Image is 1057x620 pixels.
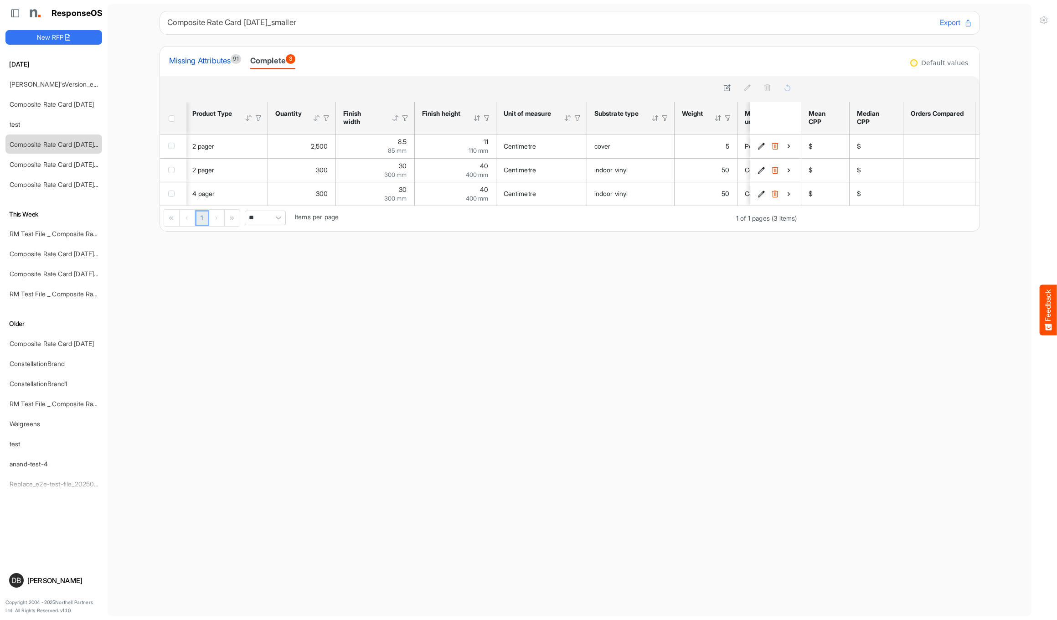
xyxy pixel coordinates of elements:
[399,162,407,170] span: 30
[336,134,415,158] td: 8.5 is template cell Column Header httpsnorthellcomontologiesmapping-rulesmeasurementhasfinishsiz...
[52,9,103,18] h1: ResponseOS
[209,210,225,226] div: Go to next page
[722,190,729,197] span: 50
[480,186,488,193] span: 40
[675,158,737,182] td: 50 is template cell Column Header httpsnorthellcomontologiesmapping-rulesmaterialhasmaterialweight
[757,142,766,151] button: Edit
[809,166,813,174] span: $
[185,134,268,158] td: 2 pager is template cell Column Header product-type
[275,109,301,118] div: Quantity
[10,230,137,238] a: RM Test File _ Composite Rate Card [DATE]
[10,140,118,148] a: Composite Rate Card [DATE]_smaller
[169,54,241,67] div: Missing Attributes
[857,190,861,197] span: $
[286,54,295,64] span: 3
[10,181,118,188] a: Composite Rate Card [DATE]_smaller
[268,134,336,158] td: 2500 is template cell Column Header httpsnorthellcomontologiesmapping-rulesorderhasquantity
[483,114,491,122] div: Filter Icon
[784,165,794,175] button: View
[587,134,675,158] td: cover is template cell Column Header httpsnorthellcomontologiesmapping-rulesmaterialhassubstratem...
[401,114,409,122] div: Filter Icon
[771,189,780,198] button: Delete
[231,54,241,64] span: 91
[10,250,118,258] a: Composite Rate Card [DATE]_smaller
[399,186,407,193] span: 30
[801,182,850,206] td: $ is template cell Column Header mean-cpp
[587,158,675,182] td: indoor vinyl is template cell Column Header httpsnorthellcomontologiesmapping-rulesmaterialhassub...
[975,134,1018,158] td: is template cell Column Header first-min-cpp
[10,400,137,408] a: RM Test File _ Composite Rate Card [DATE]
[27,577,98,584] div: [PERSON_NAME]
[757,189,766,198] button: Edit
[422,109,461,118] div: Finish height
[850,182,903,206] td: $ is template cell Column Header median-cpp
[750,134,803,158] td: 4ae038aa-2ef1-429e-a650-21726d45d1e6 is template cell Column Header
[384,195,407,202] span: 300 mm
[5,30,102,45] button: New RFP
[10,360,65,367] a: ConstellationBrand
[724,114,732,122] div: Filter Icon
[484,138,488,145] span: 11
[745,142,781,150] span: Pound Mass
[466,171,489,178] span: 400 mm
[809,142,813,150] span: $
[5,209,102,219] h6: This Week
[587,182,675,206] td: indoor vinyl is template cell Column Header httpsnorthellcomontologiesmapping-rulesmaterialhassub...
[857,142,861,150] span: $
[225,210,240,226] div: Go to last page
[322,114,330,122] div: Filter Icon
[480,162,488,170] span: 40
[850,158,903,182] td: $ is template cell Column Header median-cpp
[10,440,21,448] a: test
[250,54,295,67] div: Complete
[737,158,841,182] td: Centigram is template cell Column Header httpsnorthellcomontologiesmapping-rulesmaterialhasmateri...
[160,206,801,231] div: Pager Container
[750,182,803,206] td: fa7a1668-415a-41e4-b451-77d1ef18a438 is template cell Column Header
[594,166,628,174] span: indoor vinyl
[504,109,552,118] div: Unit of measure
[675,182,737,206] td: 50 is template cell Column Header httpsnorthellcomontologiesmapping-rulesmaterialhasmaterialweight
[311,142,328,150] span: 2,500
[192,142,215,150] span: 2 pager
[801,158,850,182] td: $ is template cell Column Header mean-cpp
[5,319,102,329] h6: Older
[164,210,180,226] div: Go to first page
[160,102,186,134] th: Header checkbox
[469,147,489,154] span: 110 mm
[850,134,903,158] td: $ is template cell Column Header median-cpp
[398,138,407,145] span: 8.5
[192,166,215,174] span: 2 pager
[675,134,737,158] td: 5 is template cell Column Header httpsnorthellcomontologiesmapping-rulesmaterialhasmaterialweight
[722,166,729,174] span: 50
[736,214,770,222] span: 1 of 1 pages
[496,182,587,206] td: Centimetre is template cell Column Header httpsnorthellcomontologiesmapping-rulesmeasurementhasun...
[857,109,893,126] div: Median CPP
[809,190,813,197] span: $
[343,109,380,126] div: Finish width
[771,165,780,175] button: Delete
[160,158,186,182] td: checkbox
[5,59,102,69] h6: [DATE]
[160,134,186,158] td: checkbox
[801,134,850,158] td: $ is template cell Column Header mean-cpp
[772,214,797,222] span: (3 items)
[809,109,839,126] div: Mean CPP
[1040,285,1057,336] button: Feedback
[737,134,841,158] td: Pound Mass is template cell Column Header httpsnorthellcomontologiesmapping-rulesmaterialhasmater...
[336,158,415,182] td: 30 is template cell Column Header httpsnorthellcomontologiesmapping-rulesmeasurementhasfinishsize...
[771,142,780,151] button: Delete
[10,290,137,298] a: RM Test File _ Composite Rate Card [DATE]
[336,182,415,206] td: 30 is template cell Column Header httpsnorthellcomontologiesmapping-rulesmeasurementhasfinishsize...
[316,190,328,197] span: 300
[388,147,407,154] span: 85 mm
[903,158,975,182] td: is template cell Column Header orders-compared
[10,420,40,428] a: Walgreens
[504,166,536,174] span: Centimetre
[496,134,587,158] td: Centimetre is template cell Column Header httpsnorthellcomontologiesmapping-rulesmeasurementhasun...
[857,166,861,174] span: $
[10,80,180,88] a: [PERSON_NAME]'sVersion_e2e-test-file_20250604_111803
[784,189,794,198] button: View
[167,19,933,26] h6: Composite Rate Card [DATE]_smaller
[921,60,968,66] div: Default values
[160,182,186,206] td: checkbox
